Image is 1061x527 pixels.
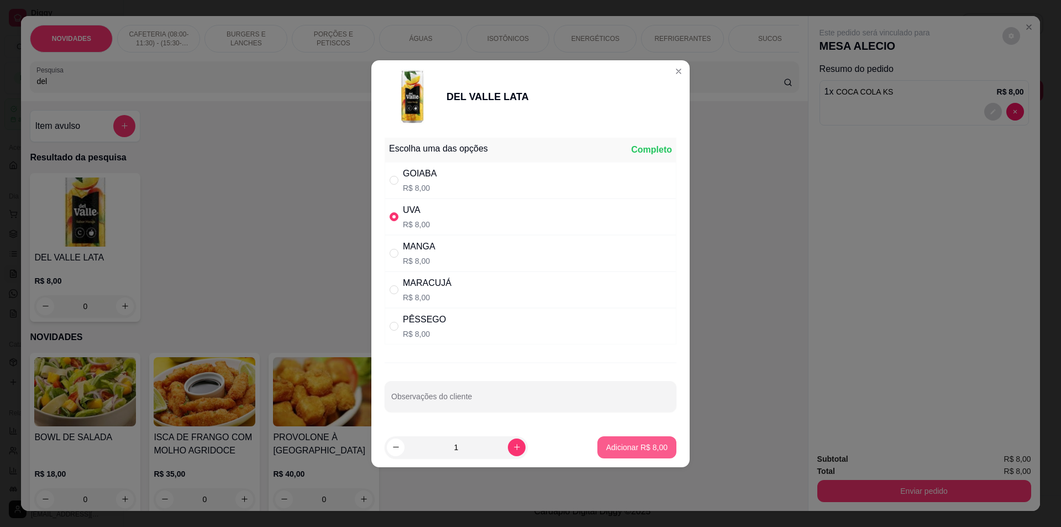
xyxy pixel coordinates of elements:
button: Adicionar R$ 8,00 [597,436,676,458]
div: Completo [631,143,672,156]
button: Close [670,62,687,80]
div: Escolha uma das opções [389,142,488,155]
p: R$ 8,00 [403,255,435,267]
p: R$ 8,00 [403,182,437,194]
p: Adicionar R$ 8,00 [606,442,668,453]
div: UVA [403,204,430,217]
div: GOIABA [403,167,437,180]
button: decrease-product-quantity [387,439,405,456]
div: MARACUJÁ [403,276,451,290]
input: Observações do cliente [391,395,670,406]
img: product-image [385,69,440,124]
p: R$ 8,00 [403,328,446,340]
div: MANGA [403,240,435,253]
button: increase-product-quantity [508,439,526,456]
p: R$ 8,00 [403,219,430,230]
p: R$ 8,00 [403,292,451,303]
div: PÊSSEGO [403,313,446,326]
div: DEL VALLE LATA [447,89,529,105]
